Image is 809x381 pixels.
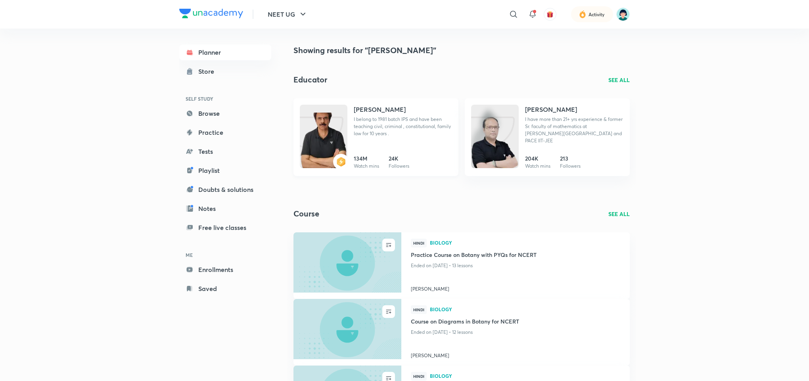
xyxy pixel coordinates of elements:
[179,9,243,18] img: Company Logo
[293,232,401,299] a: new-thumbnail
[430,373,620,379] a: Biology
[430,307,620,312] a: Biology
[389,154,409,163] h6: 24K
[354,105,406,114] h4: [PERSON_NAME]
[179,281,271,297] a: Saved
[411,305,427,314] span: Hindi
[179,220,271,235] a: Free live classes
[525,105,577,114] h4: [PERSON_NAME]
[430,373,620,378] span: Biology
[179,124,271,140] a: Practice
[179,201,271,216] a: Notes
[465,98,630,176] a: Unacademy[PERSON_NAME]I have more than 21+ yrs experience & former Sr. faculty of mathematics at ...
[411,317,620,327] a: Course on Diagrams in Botany for NCERT
[525,116,623,144] p: I have more than 21+ yrs experience & former Sr. faculty of mathematics at Allen career Institute...
[179,44,271,60] a: Planner
[293,98,458,176] a: Unacademybadge[PERSON_NAME]I belong to 1981 batch IPS and have been teaching civil, criminal , co...
[544,8,556,21] button: avatar
[411,327,620,337] p: Ended on [DATE] • 12 lessons
[430,240,620,245] span: Biology
[292,298,402,360] img: new-thumbnail
[560,163,581,170] p: Followers
[579,10,586,19] img: activity
[179,248,271,262] h6: ME
[354,163,379,170] p: Watch mins
[292,232,402,293] img: new-thumbnail
[411,251,620,260] a: Practice Course on Botany with PYQs for NCERT
[354,154,379,163] h6: 134M
[179,105,271,121] a: Browse
[608,210,630,218] a: SEE ALL
[389,163,409,170] p: Followers
[411,239,427,247] span: Hindi
[293,74,327,86] h2: Educator
[293,299,401,366] a: new-thumbnail
[354,116,452,137] p: I belong to 1981 batch IPS and have been teaching civil, criminal , constitutional, family law fo...
[179,9,243,20] a: Company Logo
[198,67,219,76] div: Store
[179,182,271,197] a: Doubts & solutions
[525,154,550,163] h6: 204K
[179,144,271,159] a: Tests
[616,8,630,21] img: Priyanka Buty
[411,260,620,271] p: Ended on [DATE] • 13 lessons
[430,240,620,246] a: Biology
[293,44,630,56] h4: Showing results for "[PERSON_NAME]"
[471,113,519,176] img: Unacademy
[411,349,620,359] a: [PERSON_NAME]
[179,163,271,178] a: Playlist
[179,63,271,79] a: Store
[525,163,550,170] p: Watch mins
[546,11,554,18] img: avatar
[411,372,427,381] span: Hindi
[411,282,620,293] a: [PERSON_NAME]
[179,92,271,105] h6: SELF STUDY
[300,113,347,176] img: Unacademy
[179,262,271,278] a: Enrollments
[336,157,346,167] img: badge
[293,208,319,220] h2: Course
[263,6,312,22] button: NEET UG
[608,76,630,84] a: SEE ALL
[560,154,581,163] h6: 213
